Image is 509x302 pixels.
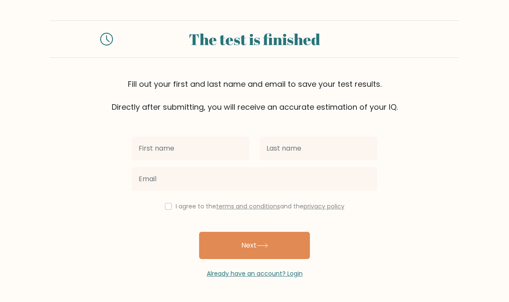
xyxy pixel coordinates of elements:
input: Email [132,167,377,191]
a: terms and conditions [216,202,280,211]
button: Next [199,232,310,259]
label: I agree to the and the [176,202,344,211]
div: Fill out your first and last name and email to save your test results. Directly after submitting,... [50,78,459,113]
a: privacy policy [304,202,344,211]
input: First name [132,137,249,160]
a: Already have an account? Login [207,269,303,278]
input: Last name [260,137,377,160]
div: The test is finished [123,28,386,51]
